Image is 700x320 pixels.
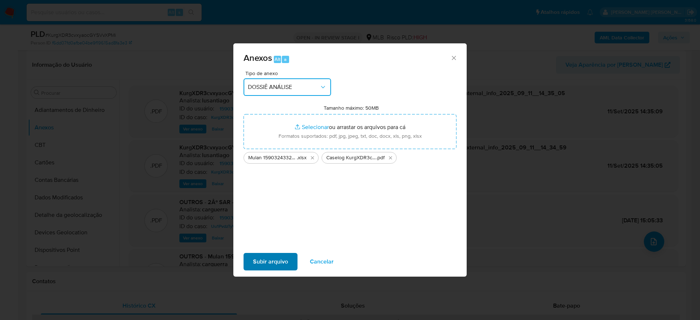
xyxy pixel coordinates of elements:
[244,253,297,270] button: Subir arquivo
[244,78,331,96] button: DOSSIÊ ANÁLISE
[244,51,272,64] span: Anexos
[248,83,319,91] span: DOSSIÊ ANÁLISE
[450,54,457,61] button: Fechar
[275,56,280,63] span: Alt
[326,154,376,161] span: Caselog KurgXDR3cvxyaocGYSVvXPMi_2025_09_11_11_23_14 - CNPJ 53119887000106 - W. A. SERVICOS DE CO...
[308,153,317,162] button: Excluir Mulan 1590324332_2025_09_11_11_21_06.xlsx
[376,154,385,161] span: .pdf
[253,254,288,270] span: Subir arquivo
[284,56,287,63] span: a
[386,153,395,162] button: Excluir Caselog KurgXDR3cvxyaocGYSVvXPMi_2025_09_11_11_23_14 - CNPJ 53119887000106 - W. A. SERVIC...
[297,154,307,161] span: .xlsx
[244,149,456,164] ul: Arquivos selecionados
[245,71,333,76] span: Tipo de anexo
[248,154,297,161] span: Mulan 1590324332_2025_09_11_11_21_06
[324,105,379,111] label: Tamanho máximo: 50MB
[300,253,343,270] button: Cancelar
[310,254,334,270] span: Cancelar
